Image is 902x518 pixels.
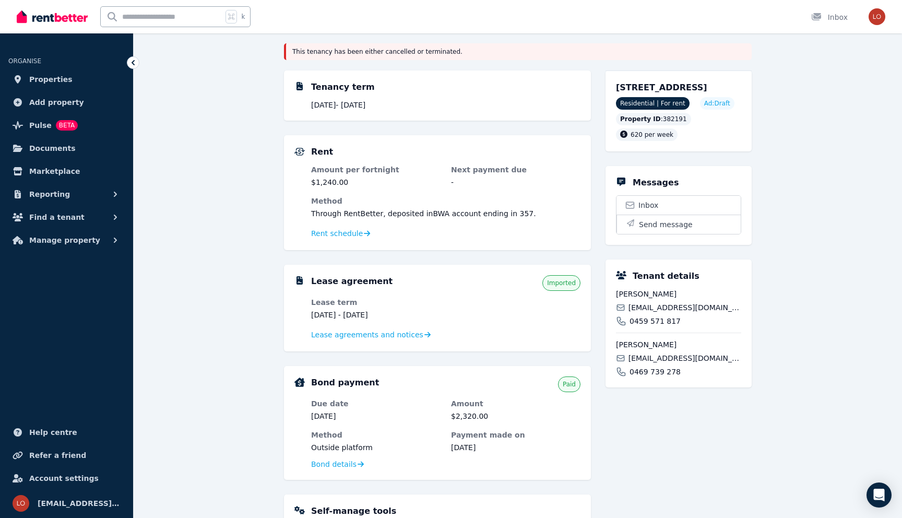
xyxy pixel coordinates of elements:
[451,411,580,421] dd: $2,320.00
[29,119,52,132] span: Pulse
[451,442,580,453] dd: [DATE]
[616,289,741,299] span: [PERSON_NAME]
[56,120,78,131] span: BETA
[704,99,730,108] span: Ad: Draft
[616,83,707,92] span: [STREET_ADDRESS]
[8,230,125,251] button: Manage property
[311,275,393,288] h5: Lease agreement
[29,426,77,439] span: Help centre
[8,115,125,136] a: PulseBETA
[311,228,371,239] a: Rent schedule
[311,376,379,389] h5: Bond payment
[547,279,576,287] span: Imported
[311,459,364,469] a: Bond details
[29,449,86,462] span: Refer a friend
[38,497,121,510] span: [EMAIL_ADDRESS][DOMAIN_NAME]
[616,113,691,125] div: : 382191
[311,459,357,469] span: Bond details
[29,73,73,86] span: Properties
[311,398,441,409] dt: Due date
[8,468,125,489] a: Account settings
[638,200,658,210] span: Inbox
[311,329,423,340] span: Lease agreements and notices
[8,138,125,159] a: Documents
[29,96,84,109] span: Add property
[241,13,245,21] span: k
[8,445,125,466] a: Refer a friend
[311,411,441,421] dd: [DATE]
[451,398,580,409] dt: Amount
[294,378,305,387] img: Bond Details
[17,9,88,25] img: RentBetter
[620,115,661,123] span: Property ID
[311,442,441,453] dd: Outside platform
[616,339,741,350] span: [PERSON_NAME]
[639,219,693,230] span: Send message
[311,146,333,158] h5: Rent
[563,380,576,388] span: Paid
[628,353,741,363] span: [EMAIL_ADDRESS][DOMAIN_NAME]
[311,81,375,93] h5: Tenancy term
[8,161,125,182] a: Marketplace
[8,207,125,228] button: Find a tenant
[311,228,363,239] span: Rent schedule
[633,270,699,282] h5: Tenant details
[311,430,441,440] dt: Method
[294,148,305,156] img: Rental Payments
[451,430,580,440] dt: Payment made on
[8,57,41,65] span: ORGANISE
[284,43,752,60] div: This tenancy has been either cancelled or terminated.
[8,69,125,90] a: Properties
[8,422,125,443] a: Help centre
[811,12,848,22] div: Inbox
[311,196,580,206] dt: Method
[29,188,70,201] span: Reporting
[311,209,536,218] span: Through RentBetter , deposited in BWA account ending in 357 .
[29,472,99,485] span: Account settings
[451,177,580,187] dd: -
[311,505,396,517] h5: Self-manage tools
[13,495,29,512] img: local.pmanagement@gmail.com
[616,215,741,234] button: Send message
[869,8,885,25] img: local.pmanagement@gmail.com
[867,482,892,508] div: Open Intercom Messenger
[311,177,441,187] dd: $1,240.00
[616,97,690,110] span: Residential | For rent
[311,297,441,308] dt: Lease term
[29,165,80,178] span: Marketplace
[8,184,125,205] button: Reporting
[29,234,100,246] span: Manage property
[633,176,679,189] h5: Messages
[311,329,431,340] a: Lease agreements and notices
[628,302,741,313] span: [EMAIL_ADDRESS][DOMAIN_NAME]
[451,164,580,175] dt: Next payment due
[630,367,681,377] span: 0469 739 278
[311,164,441,175] dt: Amount per fortnight
[311,310,441,320] dd: [DATE] - [DATE]
[311,100,580,110] p: [DATE] - [DATE]
[630,316,681,326] span: 0459 571 817
[29,142,76,155] span: Documents
[631,131,673,138] span: 620 per week
[616,196,741,215] a: Inbox
[8,92,125,113] a: Add property
[29,211,85,223] span: Find a tenant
